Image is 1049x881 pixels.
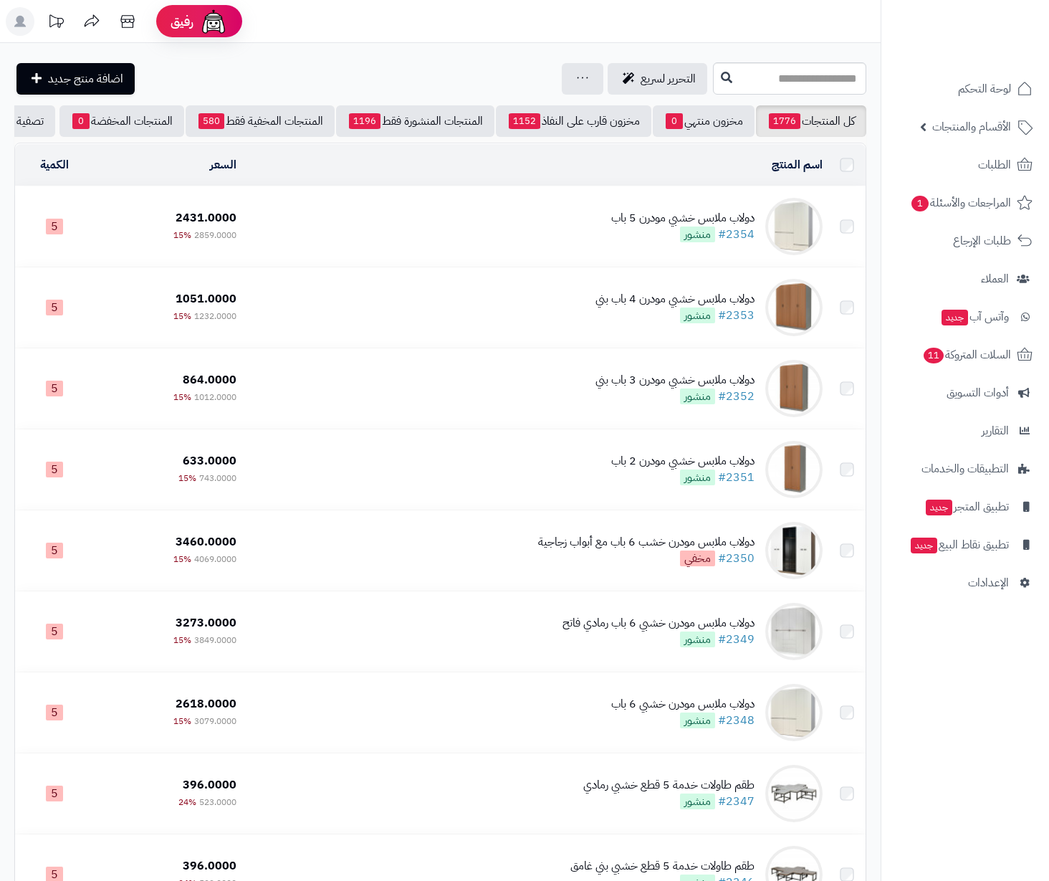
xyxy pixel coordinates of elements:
[349,113,380,129] span: 1196
[932,117,1011,137] span: الأقسام والمنتجات
[666,113,683,129] span: 0
[210,156,236,173] a: السعر
[910,193,1011,213] span: المراجعات والأسئلة
[183,776,236,794] span: 396.0000
[718,631,755,648] a: #2349
[171,13,193,30] span: رفيق
[46,786,63,801] span: 5
[765,603,823,660] img: دولاب ملابس مودرن خشبي 6 باب رمادي فاتح
[194,634,236,647] span: 3849.0000
[194,715,236,728] span: 3079.0000
[46,543,63,558] span: 5
[911,195,929,211] span: 1
[890,566,1040,600] a: الإعدادات
[538,534,755,551] div: دولاب ملابس مودرن خشب 6 باب مع أبواب زجاجية
[653,105,755,137] a: مخزون منتهي0
[16,63,135,95] a: اضافة منتج جديد
[199,7,228,36] img: ai-face.png
[608,63,707,95] a: التحرير لسريع
[926,500,952,515] span: جديد
[769,113,800,129] span: 1776
[176,695,236,713] span: 2618.0000
[176,614,236,632] span: 3273.0000
[46,381,63,396] span: 5
[46,300,63,315] span: 5
[890,300,1040,334] a: وآتس آبجديد
[183,452,236,470] span: 633.0000
[173,310,191,323] span: 15%
[890,528,1040,562] a: تطبيق نقاط البيعجديد
[336,105,494,137] a: المنتجات المنشورة فقط1196
[611,210,755,227] div: دولاب ملابس خشبي مودرن 5 باب
[680,389,715,404] span: منشور
[583,777,755,794] div: طقم طاولات خدمة 5 قطع خشبي رمادي
[173,391,191,404] span: 15%
[496,105,651,137] a: مخزون قارب على النفاذ1152
[890,376,1040,410] a: أدوات التسويق
[923,347,944,363] span: 11
[718,712,755,729] a: #2348
[680,308,715,323] span: منشور
[194,553,236,566] span: 4069.0000
[641,70,696,87] span: التحرير لسريع
[680,713,715,728] span: منشور
[718,469,755,486] a: #2351
[772,156,823,173] a: اسم المنتج
[890,224,1040,258] a: طلبات الإرجاع
[890,452,1040,486] a: التطبيقات والخدمات
[890,414,1040,448] a: التقارير
[765,684,823,741] img: دولاب ملابس مودرن خشبي 6 باب
[680,794,715,809] span: منشور
[890,262,1040,296] a: العملاء
[186,105,335,137] a: المنتجات المخفية فقط580
[680,227,715,242] span: منشور
[765,765,823,822] img: طقم طاولات خدمة 5 قطع خشبي رمادي
[978,155,1011,175] span: الطلبات
[173,553,191,566] span: 15%
[890,72,1040,106] a: لوحة التحكم
[953,231,1011,251] span: طلبات الإرجاع
[48,70,123,87] span: اضافة منتج جديد
[981,269,1009,289] span: العملاء
[718,307,755,324] a: #2353
[765,360,823,417] img: دولاب ملابس خشبي مودرن 3 باب بني
[183,857,236,875] span: 396.0000
[509,113,540,129] span: 1152
[756,105,866,137] a: كل المنتجات1776
[890,148,1040,182] a: الطلبات
[595,372,755,389] div: دولاب ملابس خشبي مودرن 3 باب بني
[952,11,1035,41] img: logo-2.png
[680,470,715,485] span: منشور
[924,497,1009,517] span: تطبيق المتجر
[718,226,755,243] a: #2354
[59,105,184,137] a: المنتجات المخفضة0
[611,453,755,470] div: دولاب ملابس خشبي مودرن 2 باب
[680,551,715,566] span: مخفي
[940,307,1009,327] span: وآتس آب
[922,345,1011,365] span: السلات المتروكة
[183,371,236,389] span: 864.0000
[46,219,63,234] span: 5
[765,522,823,579] img: دولاب ملابس مودرن خشب 6 باب مع أبواب زجاجية
[680,632,715,647] span: منشور
[958,79,1011,99] span: لوحة التحكم
[611,696,755,713] div: دولاب ملابس مودرن خشبي 6 باب
[765,441,823,498] img: دولاب ملابس خشبي مودرن 2 باب
[921,459,1009,479] span: التطبيقات والخدمات
[947,383,1009,403] span: أدوات التسويق
[173,229,191,242] span: 15%
[765,198,823,255] img: دولاب ملابس خشبي مودرن 5 باب
[46,462,63,477] span: 5
[890,490,1040,524] a: تطبيق المتجرجديد
[194,229,236,242] span: 2859.0000
[194,310,236,323] span: 1232.0000
[199,796,236,809] span: 523.0000
[173,715,191,728] span: 15%
[173,634,191,647] span: 15%
[194,391,236,404] span: 1012.0000
[570,858,755,875] div: طقم طاولات خدمة 5 قطع خشبي بني غامق
[178,796,196,809] span: 24%
[199,472,236,485] span: 743.0000
[909,535,1009,555] span: تطبيق نقاط البيع
[176,533,236,551] span: 3460.0000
